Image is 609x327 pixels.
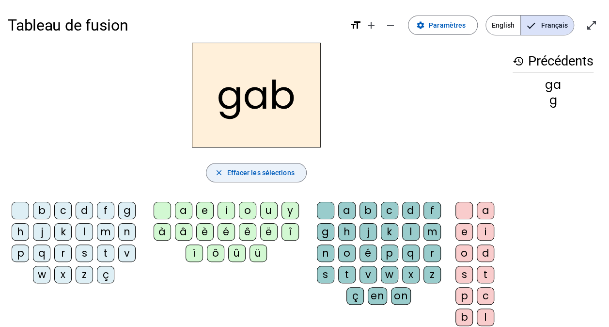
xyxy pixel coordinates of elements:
mat-icon: open_in_full [586,19,597,31]
mat-button-toggle-group: Language selection [485,15,574,35]
div: d [402,202,420,219]
span: English [486,16,520,35]
div: y [281,202,299,219]
div: h [12,223,29,241]
span: Français [521,16,574,35]
div: s [317,266,334,283]
div: b [359,202,377,219]
h1: Tableau de fusion [8,10,342,41]
div: p [455,287,473,305]
div: ç [97,266,114,283]
button: Entrer en plein écran [582,16,601,35]
div: â [175,223,192,241]
div: en [368,287,387,305]
h2: gab [192,43,321,147]
mat-icon: format_size [350,19,361,31]
div: b [455,309,473,326]
div: e [196,202,214,219]
div: c [54,202,72,219]
div: s [455,266,473,283]
div: j [359,223,377,241]
mat-icon: history [513,55,524,67]
div: q [33,245,50,262]
div: t [97,245,114,262]
div: on [391,287,411,305]
div: è [196,223,214,241]
div: ê [239,223,256,241]
div: t [338,266,356,283]
div: n [317,245,334,262]
div: ü [250,245,267,262]
div: p [12,245,29,262]
div: b [33,202,50,219]
div: c [381,202,398,219]
div: î [281,223,299,241]
div: f [423,202,441,219]
div: à [154,223,171,241]
div: é [218,223,235,241]
div: e [455,223,473,241]
div: r [423,245,441,262]
div: f [97,202,114,219]
div: d [76,202,93,219]
div: o [239,202,256,219]
div: x [54,266,72,283]
div: h [338,223,356,241]
span: Effacer les sélections [227,167,294,179]
div: é [359,245,377,262]
mat-icon: remove [385,19,396,31]
div: i [477,223,494,241]
div: n [118,223,136,241]
div: g [317,223,334,241]
div: q [402,245,420,262]
div: l [477,309,494,326]
div: a [175,202,192,219]
div: k [381,223,398,241]
div: d [477,245,494,262]
span: Paramètres [429,19,466,31]
div: û [228,245,246,262]
div: j [33,223,50,241]
div: ô [207,245,224,262]
div: v [118,245,136,262]
h3: Précédents [513,50,593,72]
div: g [118,202,136,219]
div: t [477,266,494,283]
div: o [338,245,356,262]
div: o [455,245,473,262]
button: Paramètres [408,16,478,35]
div: s [76,245,93,262]
div: ç [346,287,364,305]
div: l [402,223,420,241]
div: c [477,287,494,305]
div: i [218,202,235,219]
div: p [381,245,398,262]
div: z [423,266,441,283]
mat-icon: settings [416,21,425,30]
div: r [54,245,72,262]
div: g [513,95,593,106]
div: a [338,202,356,219]
div: z [76,266,93,283]
button: Diminuer la taille de la police [381,16,400,35]
div: x [402,266,420,283]
div: u [260,202,278,219]
div: m [423,223,441,241]
mat-icon: close [214,168,223,177]
div: k [54,223,72,241]
div: a [477,202,494,219]
div: ë [260,223,278,241]
div: l [76,223,93,241]
div: ï [186,245,203,262]
button: Effacer les sélections [206,163,306,182]
div: m [97,223,114,241]
div: w [33,266,50,283]
div: w [381,266,398,283]
button: Augmenter la taille de la police [361,16,381,35]
div: v [359,266,377,283]
div: ga [513,79,593,91]
mat-icon: add [365,19,377,31]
